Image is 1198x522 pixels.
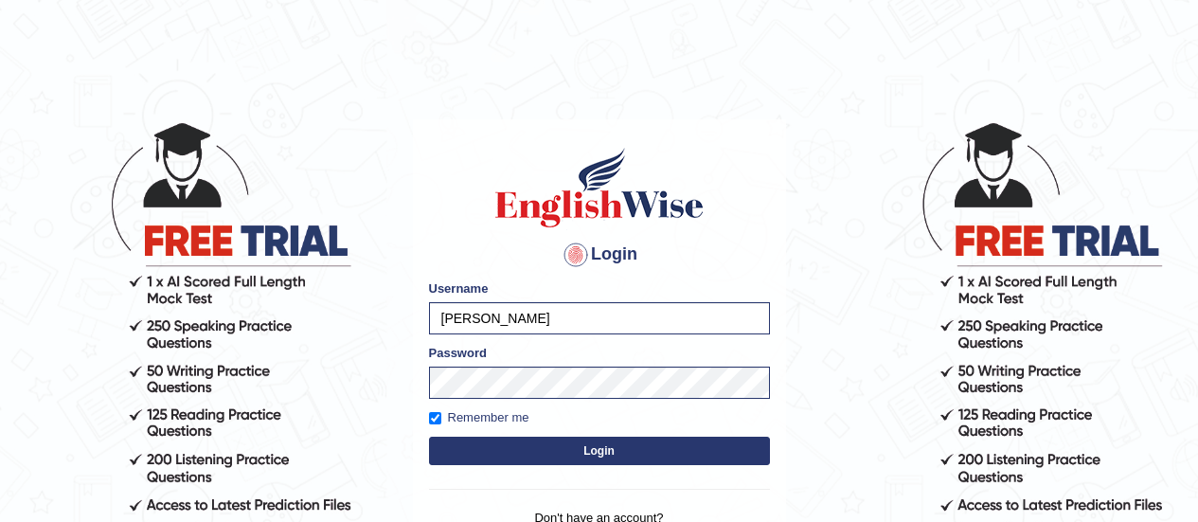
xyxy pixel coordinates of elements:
h4: Login [429,240,770,270]
label: Password [429,344,487,362]
button: Login [429,437,770,465]
img: Logo of English Wise sign in for intelligent practice with AI [492,145,707,230]
label: Username [429,279,489,297]
input: Remember me [429,412,441,424]
label: Remember me [429,408,529,427]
